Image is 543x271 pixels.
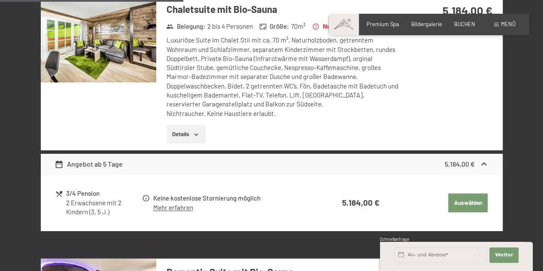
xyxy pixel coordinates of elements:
a: BUCHEN [454,21,475,27]
a: Bildergalerie [411,21,442,27]
div: Keine kostenlose Stornierung möglich [153,193,314,203]
strong: 5.184,00 € [342,198,379,207]
span: Schnellanfrage [380,237,410,242]
span: Weiter [495,252,513,259]
a: Premium Spa [367,21,399,27]
span: Menü [501,21,516,27]
strong: Größe : [259,22,289,31]
div: Angebot ab 5 Tage [55,159,123,169]
span: 2 bis 4 Personen [207,22,252,31]
div: 2 Erwachsene mit 2 Kindern (3, 5 J.) [66,198,141,217]
span: 70 m² [291,22,306,31]
div: Luxuriöse Suite im Chalet Stil mit ca. 70 m², Naturholzboden, getrenntem Wohnraum und Schlafzimme... [167,36,399,118]
h3: Chaletsuite mit Bio-Sauna [167,3,399,16]
button: Auswählen [448,193,488,212]
button: Details [167,125,206,144]
button: Weiter [489,247,519,263]
strong: Nur noch 1 Zimmer frei. [312,22,388,31]
a: Mehr erfahren [153,204,193,211]
strong: 5.184,00 € [442,3,492,17]
strong: Belegung : [166,22,205,31]
strong: 5.184,00 € [444,160,474,168]
div: Angebot ab 5 Tage5.184,00 € [41,154,503,174]
div: 3/4 Pension [66,189,141,198]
